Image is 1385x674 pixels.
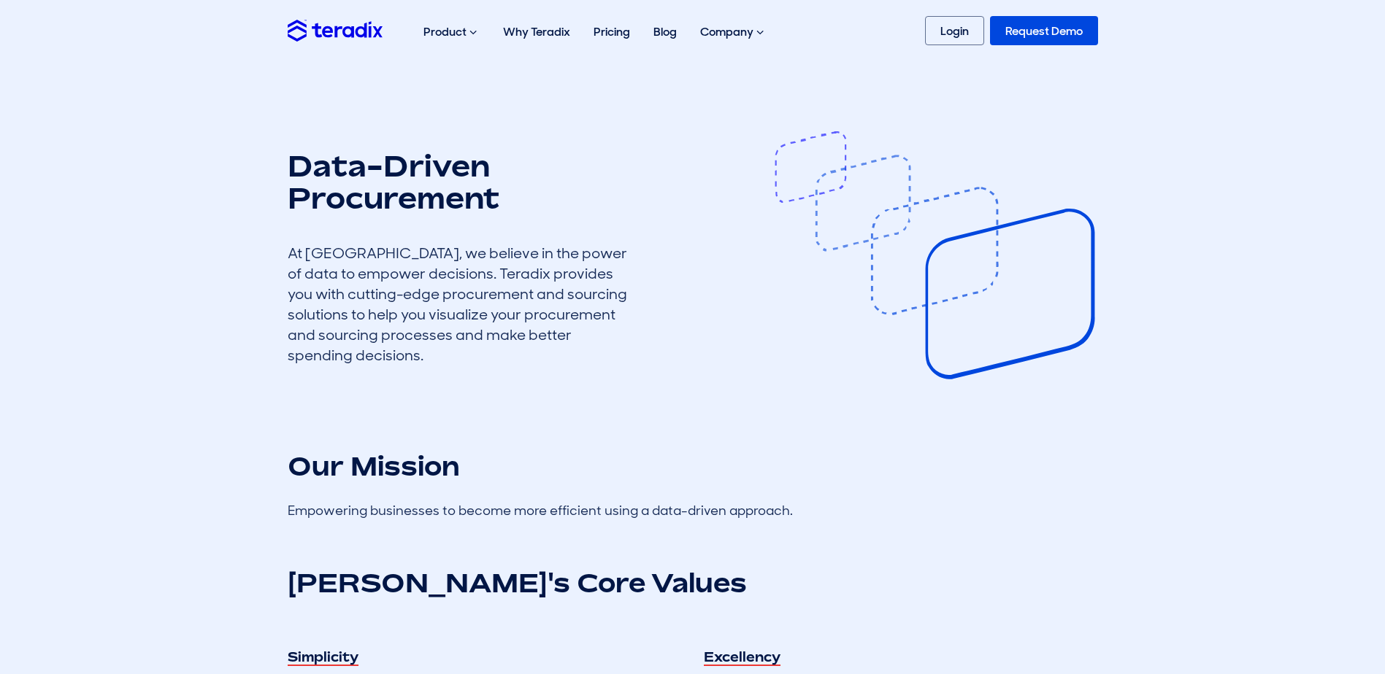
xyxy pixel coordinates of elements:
[772,131,1097,379] img: عن تيرادكس
[582,9,642,55] a: Pricing
[688,9,778,55] div: Company
[288,20,383,41] img: Teradix logo
[642,9,688,55] a: Blog
[491,9,582,55] a: Why Teradix
[288,504,1098,517] h4: Empowering businesses to become more efficient using a data-driven approach.
[288,150,638,214] h1: Data-Driven Procurement
[288,648,358,667] h2: Simplicity
[990,16,1098,45] a: Request Demo
[412,9,491,55] div: Product
[288,566,1098,599] h2: [PERSON_NAME]'s Core Values
[704,648,780,667] h2: Excellency
[288,243,638,365] div: At [GEOGRAPHIC_DATA], we believe in the power of data to empower decisions. Teradix provides you ...
[288,449,1098,482] h2: Our Mission
[925,16,984,45] a: Login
